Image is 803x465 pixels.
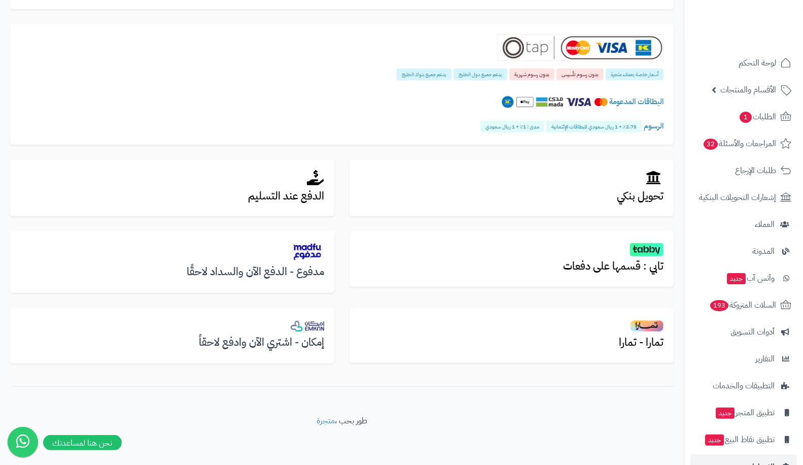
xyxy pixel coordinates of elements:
span: يدعم جميع بنوك الخليج [397,69,451,80]
span: التطبيقات والخدمات [713,379,775,393]
a: التقارير [690,347,797,371]
span: تطبيق نقاط البيع [704,433,775,447]
span: المدونة [752,244,775,258]
span: البطاقات المدعومة [609,96,664,107]
span: الأقسام والمنتجات [720,83,776,97]
span: أدوات التسويق [730,325,775,339]
span: بدون رسوم تأسيس [556,69,604,80]
span: 2.75٪ + 1 ريال سعودي للبطاقات الإئتمانية [546,121,642,132]
span: العملاء [755,217,775,231]
img: emkan_bnpl.png [291,321,324,331]
a: تابي : قسمها على دفعات [350,231,674,287]
span: طلبات الإرجاع [735,163,776,178]
span: لوحة التحكم [739,56,776,70]
span: إشعارات التحويلات البنكية [699,190,776,205]
h3: تابي : قسمها على دفعات [360,260,664,272]
img: Tap [498,35,664,61]
span: السلات المتروكة [709,298,776,312]
a: Tap أسعار خاصة بعملاء متجرة بدون رسوم تأسيس بدون رسوم شهرية يدعم جميع دول الخليج يدعم جميع بنوك ا... [10,24,674,144]
span: يدعم جميع دول الخليج [453,69,507,80]
a: لوحة التحكم [690,51,797,75]
h3: مدفوع - الدفع الآن والسداد لاحقًا [20,266,324,278]
span: 1 [740,112,752,123]
h3: الدفع عند التسليم [20,190,324,202]
span: 193 [710,300,728,311]
span: وآتس آب [726,271,775,285]
span: جديد [716,408,735,419]
a: التطبيقات والخدمات [690,374,797,398]
img: logo-2.png [734,27,793,49]
a: المدونة [690,239,797,263]
a: الطلبات1 [690,105,797,129]
a: متجرة [317,415,335,427]
span: المراجعات والأسئلة [703,137,776,151]
a: طلبات الإرجاع [690,158,797,183]
a: تحويل بنكي [350,160,674,217]
span: جديد [705,435,724,446]
a: تطبيق نقاط البيعجديد [690,427,797,452]
a: المراجعات والأسئلة32 [690,131,797,156]
a: العملاء [690,212,797,237]
span: 32 [704,139,718,150]
a: أدوات التسويق [690,320,797,344]
a: تطبيق المتجرجديد [690,401,797,425]
a: السلات المتروكة193 [690,293,797,317]
img: tamarapay.png [630,320,664,332]
h3: إمكان - اشتري الآن وادفع لاحقاً [20,337,324,348]
a: تمارا - تمارا [350,308,674,363]
a: وآتس آبجديد [690,266,797,290]
img: tabby.png [630,243,664,256]
a: الدفع عند التسليم [10,160,334,217]
span: الطلبات [739,110,776,124]
span: جديد [727,273,746,284]
span: تطبيق المتجر [715,406,775,420]
h3: تحويل بنكي [360,190,664,202]
span: بدون رسوم شهرية [509,69,554,80]
span: الرسوم [644,120,664,131]
a: إشعارات التحويلات البنكية [690,185,797,210]
span: أسعار خاصة بعملاء متجرة [606,69,664,80]
span: التقارير [755,352,775,366]
span: مدى : 1٪ + 1 ريال سعودي [480,121,544,132]
img: madfu.png [291,242,324,261]
h3: تمارا - تمارا [360,337,664,348]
